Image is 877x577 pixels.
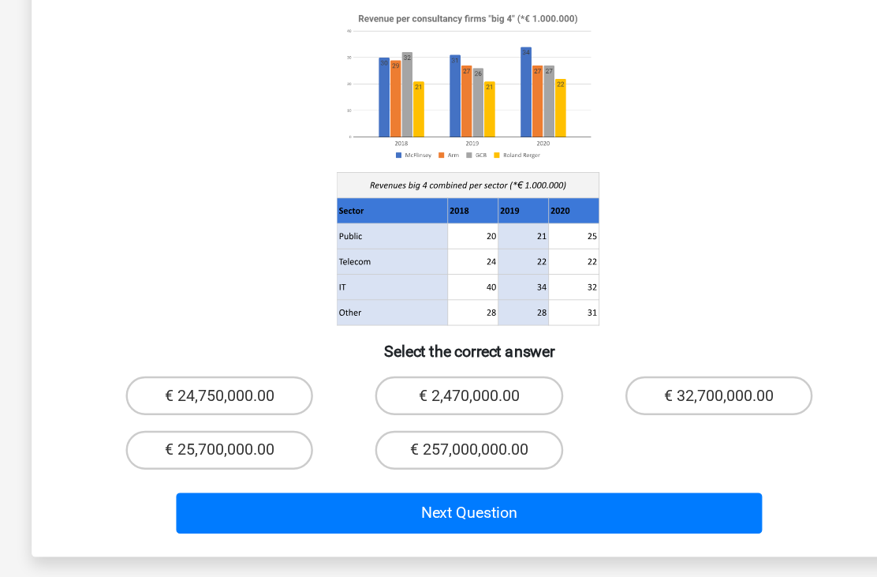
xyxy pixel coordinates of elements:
[159,373,312,404] label: € 24,750,000.00
[108,332,769,360] h6: Select the correct answer
[565,373,718,404] label: € 32,700,000.00
[362,417,514,448] label: € 257,000,000.00
[362,373,514,404] label: € 2,470,000.00
[200,467,677,500] button: Next Question
[159,417,312,448] label: € 25,700,000.00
